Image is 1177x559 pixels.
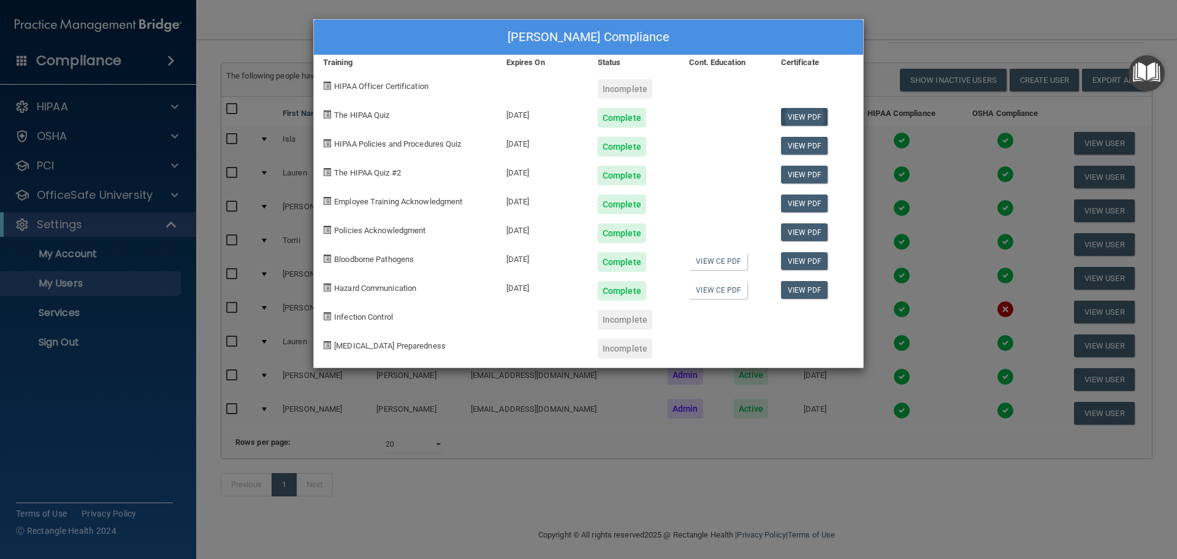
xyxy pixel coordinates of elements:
span: Policies Acknowledgment [334,226,425,235]
span: Bloodborne Pathogens [334,255,414,264]
div: [DATE] [497,99,588,128]
span: Infection Control [334,312,393,322]
div: Incomplete [598,310,652,330]
button: Open Resource Center [1129,55,1165,91]
a: View PDF [781,223,828,241]
a: View CE PDF [689,281,747,299]
div: Status [588,55,680,70]
a: View PDF [781,195,828,212]
a: View PDF [781,166,828,183]
a: View CE PDF [689,252,747,270]
a: View PDF [781,137,828,155]
div: Complete [598,137,646,156]
a: View PDF [781,108,828,126]
div: Cont. Education [680,55,771,70]
div: [DATE] [497,214,588,243]
span: [MEDICAL_DATA] Preparedness [334,341,446,350]
div: [DATE] [497,128,588,156]
div: Complete [598,195,646,214]
div: [DATE] [497,156,588,185]
div: Complete [598,281,646,301]
span: The HIPAA Quiz #2 [334,168,401,177]
div: [PERSON_NAME] Compliance [314,20,863,55]
span: HIPAA Officer Certification [334,82,429,91]
span: The HIPAA Quiz [334,110,389,120]
span: HIPAA Policies and Procedures Quiz [334,139,461,148]
div: Certificate [772,55,863,70]
div: Training [314,55,497,70]
div: Incomplete [598,79,652,99]
div: Expires On [497,55,588,70]
div: Complete [598,166,646,185]
div: Complete [598,108,646,128]
div: Incomplete [598,339,652,358]
div: [DATE] [497,185,588,214]
a: View PDF [781,281,828,299]
div: Complete [598,223,646,243]
div: [DATE] [497,243,588,272]
a: View PDF [781,252,828,270]
span: Employee Training Acknowledgment [334,197,462,206]
iframe: Drift Widget Chat Controller [965,472,1162,521]
span: Hazard Communication [334,283,416,293]
div: Complete [598,252,646,272]
div: [DATE] [497,272,588,301]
